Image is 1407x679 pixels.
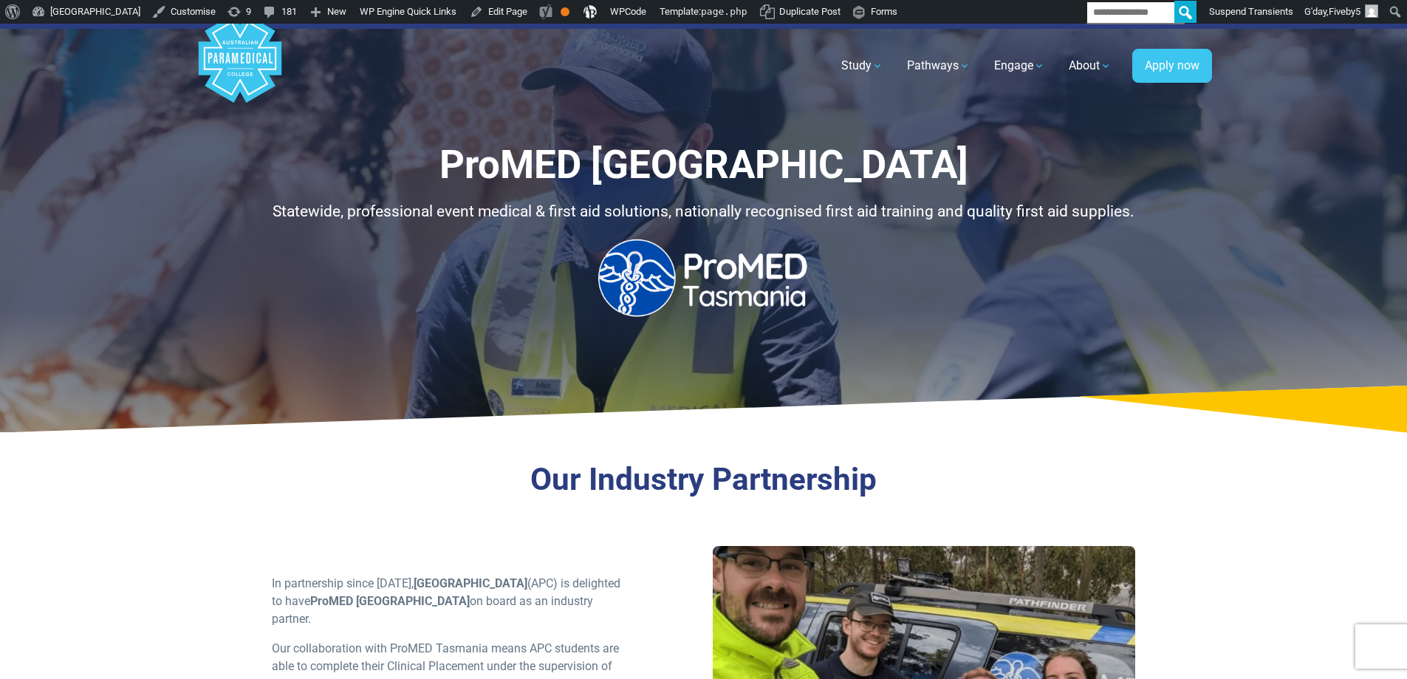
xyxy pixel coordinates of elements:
[898,45,979,86] a: Pathways
[310,594,470,608] strong: ProMED [GEOGRAPHIC_DATA]
[272,142,1136,188] h1: ProMED [GEOGRAPHIC_DATA]
[1060,45,1120,86] a: About
[1132,49,1212,83] a: Apply now
[598,236,809,320] img: ProMed Logo
[196,29,284,103] a: Australian Paramedical College
[273,202,1134,220] span: Statewide, professional event medical & first aid solutions, nationally recognised first aid trai...
[985,45,1054,86] a: Engage
[272,576,620,626] span: In partnership since [DATE], (APC) is delighted to have on board as an industry partner.
[832,45,892,86] a: Study
[414,576,527,590] strong: [GEOGRAPHIC_DATA]
[272,461,1136,499] h3: Our Industry Partnership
